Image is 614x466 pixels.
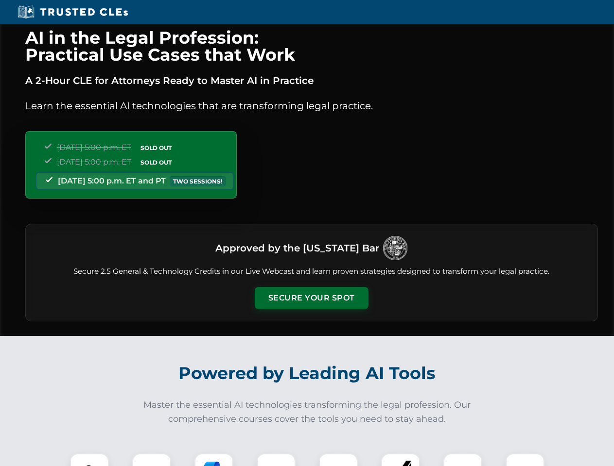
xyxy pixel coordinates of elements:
span: [DATE] 5:00 p.m. ET [57,157,131,166]
p: Master the essential AI technologies transforming the legal profession. Our comprehensive courses... [137,398,477,426]
img: Logo [383,236,407,260]
h1: AI in the Legal Profession: Practical Use Cases that Work [25,29,598,63]
span: [DATE] 5:00 p.m. ET [57,143,131,152]
span: SOLD OUT [137,143,175,153]
h2: Powered by Leading AI Tools [38,356,577,390]
span: SOLD OUT [137,157,175,167]
p: A 2-Hour CLE for Attorneys Ready to Master AI in Practice [25,73,598,88]
p: Secure 2.5 General & Technology Credits in our Live Webcast and learn proven strategies designed ... [37,266,586,277]
p: Learn the essential AI technologies that are transforming legal practice. [25,98,598,114]
img: Trusted CLEs [15,5,131,19]
h3: Approved by the [US_STATE] Bar [215,239,379,257]
button: Secure Your Spot [255,287,368,309]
